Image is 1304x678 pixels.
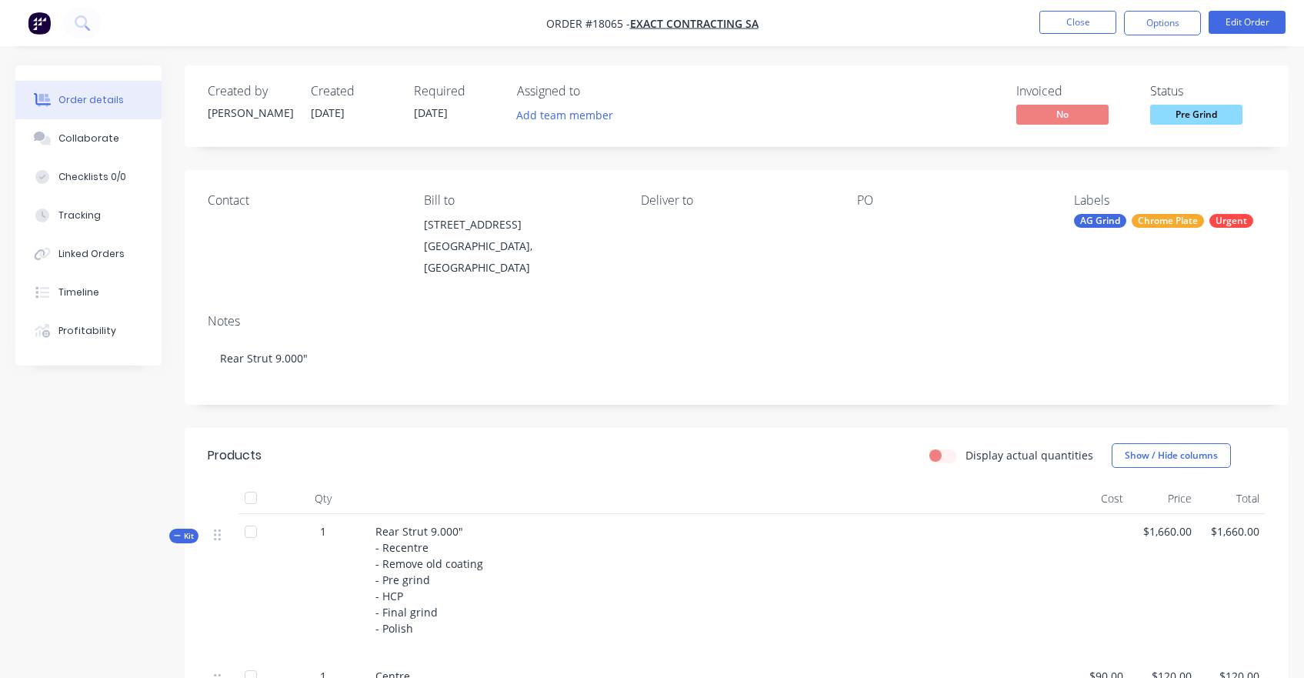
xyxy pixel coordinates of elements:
button: Pre Grind [1150,105,1242,128]
button: Add team member [517,105,622,125]
div: Checklists 0/0 [58,170,126,184]
button: Profitability [15,312,162,350]
div: Collaborate [58,132,119,145]
span: Kit [174,530,194,542]
div: Contact [208,193,399,208]
div: Qty [277,483,369,514]
a: Exact Contracting SA [630,16,759,31]
div: Total [1198,483,1266,514]
button: Options [1124,11,1201,35]
label: Display actual quantities [965,447,1093,463]
div: Required [414,84,499,99]
div: Profitability [58,324,116,338]
div: Created by [208,84,292,99]
span: Order #18065 - [546,16,630,31]
span: $1,660.00 [1204,523,1259,539]
div: Deliver to [641,193,832,208]
div: Urgent [1209,214,1253,228]
button: Show / Hide columns [1112,443,1231,468]
div: Order details [58,93,124,107]
span: [DATE] [414,105,448,120]
img: Factory [28,12,51,35]
div: AG Grind [1074,214,1126,228]
div: Labels [1074,193,1266,208]
div: Tracking [58,209,101,222]
button: Checklists 0/0 [15,158,162,196]
div: PO [857,193,1049,208]
div: Status [1150,84,1266,99]
div: Notes [208,314,1266,329]
span: No [1016,105,1109,124]
button: Tracking [15,196,162,235]
div: Bill to [424,193,615,208]
div: Created [311,84,395,99]
button: Close [1039,11,1116,34]
div: [STREET_ADDRESS][GEOGRAPHIC_DATA], [GEOGRAPHIC_DATA] [424,214,615,279]
div: [STREET_ADDRESS] [424,214,615,235]
button: Linked Orders [15,235,162,273]
span: $1,660.00 [1136,523,1191,539]
button: Timeline [15,273,162,312]
div: Invoiced [1016,84,1132,99]
div: Assigned to [517,84,671,99]
div: Products [208,446,262,465]
div: Timeline [58,286,99,299]
button: Order details [15,81,162,119]
div: Rear Strut 9.000" [208,335,1266,382]
span: Rear Strut 9.000" - Recentre - Remove old coating - Pre grind - HCP - Final grind - Polish [375,524,483,636]
span: Pre Grind [1150,105,1242,124]
div: Price [1129,483,1197,514]
span: 1 [320,523,326,539]
div: [PERSON_NAME] [208,105,292,121]
div: Kit [169,529,198,543]
div: Chrome Plate [1132,214,1204,228]
div: [GEOGRAPHIC_DATA], [GEOGRAPHIC_DATA] [424,235,615,279]
button: Collaborate [15,119,162,158]
div: Cost [1062,483,1129,514]
button: Add team member [509,105,622,125]
span: [DATE] [311,105,345,120]
button: Edit Order [1209,11,1286,34]
div: Linked Orders [58,247,125,261]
